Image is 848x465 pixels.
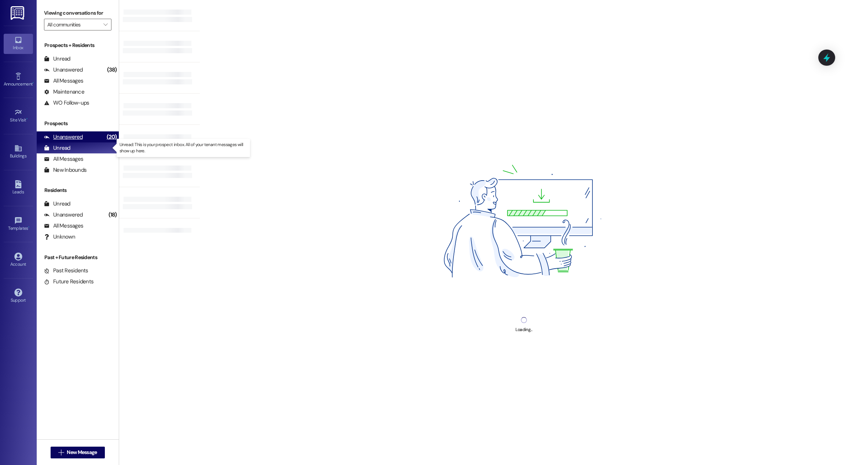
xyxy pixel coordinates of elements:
[51,447,105,458] button: New Message
[44,222,83,230] div: All Messages
[4,250,33,270] a: Account
[37,120,119,127] div: Prospects
[37,41,119,49] div: Prospects + Residents
[28,225,29,230] span: •
[26,116,27,121] span: •
[44,278,93,286] div: Future Residents
[4,178,33,198] a: Leads
[4,34,33,54] a: Inbox
[44,99,89,107] div: WO Follow-ups
[44,267,88,275] div: Past Residents
[44,77,83,85] div: All Messages
[11,6,26,20] img: ResiDesk Logo
[44,144,70,152] div: Unread
[103,22,107,28] i: 
[44,66,83,74] div: Unanswered
[107,209,119,221] div: (18)
[37,254,119,261] div: Past + Future Residents
[4,286,33,306] a: Support
[33,80,34,86] span: •
[44,55,70,63] div: Unread
[44,200,70,208] div: Unread
[58,450,64,455] i: 
[4,106,33,126] a: Site Visit •
[515,326,532,334] div: Loading...
[44,155,83,163] div: All Messages
[44,133,83,141] div: Unanswered
[44,88,84,96] div: Maintenance
[37,186,119,194] div: Residents
[105,131,119,143] div: (20)
[44,211,83,219] div: Unanswered
[44,7,111,19] label: Viewing conversations for
[44,233,75,241] div: Unknown
[105,64,119,76] div: (38)
[4,142,33,162] a: Buildings
[47,19,100,30] input: All communities
[44,166,87,174] div: New Inbounds
[4,214,33,234] a: Templates •
[120,142,247,154] p: Unread: This is your prospect inbox. All of your tenant messages will show up here.
[67,448,97,456] span: New Message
